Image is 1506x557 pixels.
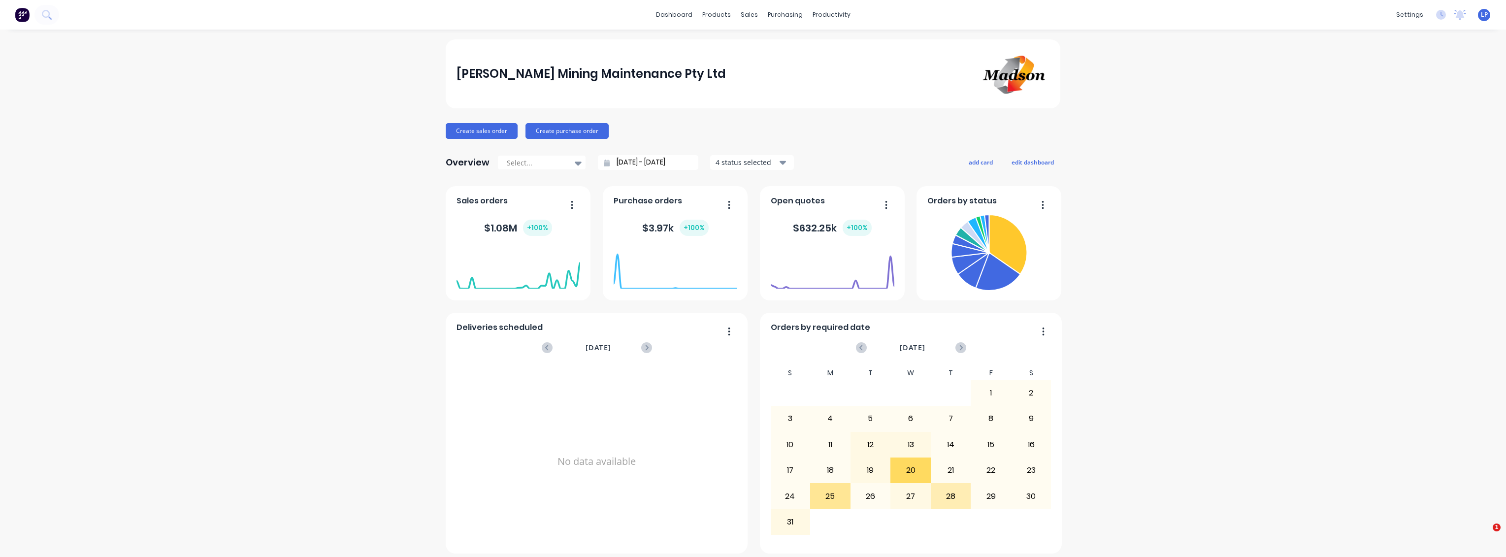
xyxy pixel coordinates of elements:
div: $ 3.97k [642,220,709,236]
div: Overview [446,153,490,172]
div: 21 [931,458,971,483]
div: + 100 % [523,220,552,236]
div: 25 [811,484,850,508]
div: 28 [931,484,971,508]
div: 5 [851,406,890,431]
div: + 100 % [843,220,872,236]
div: 4 status selected [716,157,778,167]
span: Purchase orders [614,195,682,207]
div: 10 [771,432,810,457]
div: settings [1391,7,1428,22]
div: 26 [851,484,890,508]
span: [DATE] [586,342,611,353]
div: T [931,366,971,380]
div: 23 [1012,458,1051,483]
div: 1 [971,381,1011,405]
div: [PERSON_NAME] Mining Maintenance Pty Ltd [457,64,726,84]
div: No data available [457,366,737,557]
button: edit dashboard [1005,156,1060,168]
div: W [890,366,931,380]
div: 17 [771,458,810,483]
button: Create purchase order [525,123,609,139]
div: 24 [771,484,810,508]
div: S [770,366,811,380]
div: F [971,366,1011,380]
div: 19 [851,458,890,483]
span: [DATE] [900,342,925,353]
button: add card [962,156,999,168]
div: 3 [771,406,810,431]
a: dashboard [651,7,697,22]
div: 31 [771,510,810,534]
span: 1 [1493,524,1501,531]
div: 13 [891,432,930,457]
div: productivity [808,7,855,22]
div: + 100 % [680,220,709,236]
div: $ 1.08M [484,220,552,236]
button: Create sales order [446,123,518,139]
span: Orders by required date [771,322,870,333]
div: 2 [1012,381,1051,405]
div: 6 [891,406,930,431]
div: $ 632.25k [793,220,872,236]
span: Open quotes [771,195,825,207]
div: 14 [931,432,971,457]
button: 4 status selected [710,155,794,170]
div: 29 [971,484,1011,508]
div: 27 [891,484,930,508]
div: 18 [811,458,850,483]
div: 15 [971,432,1011,457]
div: 16 [1012,432,1051,457]
div: 11 [811,432,850,457]
div: purchasing [763,7,808,22]
div: 8 [971,406,1011,431]
img: Madson Mining Maintenance Pty Ltd [981,51,1049,97]
iframe: Intercom live chat [1473,524,1496,547]
div: 30 [1012,484,1051,508]
div: 7 [931,406,971,431]
div: T [851,366,891,380]
div: 20 [891,458,930,483]
div: 4 [811,406,850,431]
div: 12 [851,432,890,457]
span: LP [1481,10,1488,19]
span: Orders by status [927,195,997,207]
span: Sales orders [457,195,508,207]
img: Factory [15,7,30,22]
div: M [810,366,851,380]
div: 22 [971,458,1011,483]
div: sales [736,7,763,22]
div: S [1011,366,1051,380]
div: 9 [1012,406,1051,431]
div: products [697,7,736,22]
